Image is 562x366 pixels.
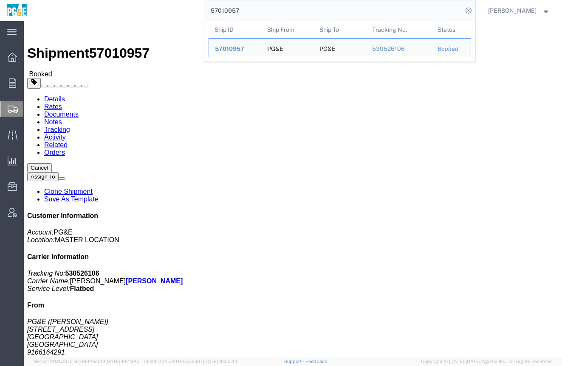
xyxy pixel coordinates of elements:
th: Ship From [261,21,313,38]
button: [PERSON_NAME] [488,6,551,16]
a: Support [284,359,305,364]
div: 530526106 [372,45,426,53]
span: 57010957 [215,45,244,52]
div: PG&E [319,39,336,57]
table: Search Results [209,21,475,61]
span: [DATE] 10:43:43 [105,359,140,364]
th: Tracking Nu. [366,21,432,38]
a: Feedback [305,359,327,364]
img: logo [6,4,28,17]
th: Status [432,21,471,38]
th: Ship To [313,21,366,38]
div: PG&E [267,39,283,57]
div: Booked [438,45,465,53]
span: [DATE] 10:52:44 [203,359,237,364]
span: Client: 2025.20.0-035ba07 [144,359,237,364]
span: Copyright © [DATE]-[DATE] Agistix Inc., All Rights Reserved [421,358,552,365]
th: Ship ID [209,21,261,38]
iframe: FS Legacy Container [24,21,562,357]
span: Wendy Hetrick [488,6,537,15]
div: 57010957 [215,45,255,53]
span: Server: 2025.20.0-970904bc0f3 [34,359,140,364]
input: Search for shipment number, reference number [204,0,463,21]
